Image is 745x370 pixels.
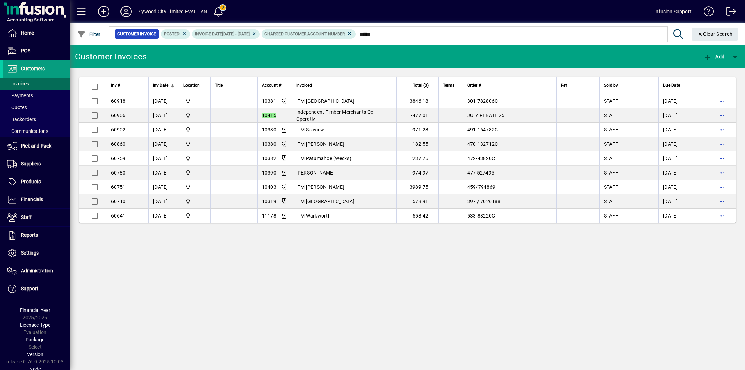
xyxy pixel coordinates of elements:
span: Settings [21,250,39,256]
div: Location [183,81,206,89]
span: Products [21,179,41,184]
td: [DATE] [658,108,691,123]
span: 472-43820C [467,156,495,161]
span: Plywood City Warehouse [183,198,206,205]
td: [DATE] [658,209,691,223]
a: Administration [3,262,70,280]
span: Support [21,286,38,291]
span: 60759 [111,156,125,161]
span: Plywood City Warehouse [183,112,206,119]
span: [PERSON_NAME] [296,170,335,176]
span: STAFF [604,170,618,176]
a: Pick and Pack [3,137,70,155]
span: ITM [PERSON_NAME] [296,184,344,190]
span: 470-132712C [467,141,498,147]
a: Settings [3,244,70,262]
button: More options [716,138,727,150]
span: Total ($) [413,81,429,89]
span: Home [21,30,34,36]
span: Filter [77,31,101,37]
span: STAFF [604,184,618,190]
button: More options [716,167,727,178]
td: -477.01 [396,108,438,123]
span: STAFF [604,156,618,161]
span: Account # [262,81,281,89]
span: JULY REBATE 25 [467,113,505,118]
span: 491-164782C [467,127,498,133]
a: Knowledge Base [699,1,714,24]
span: Due Date [663,81,680,89]
span: Plywood City Warehouse [183,155,206,162]
span: 301-782806C [467,98,498,104]
div: Sold by [604,81,654,89]
td: [DATE] [658,166,691,180]
span: Independent Timber Merchants Co-Operativ [296,109,375,122]
span: 60751 [111,184,125,190]
span: Plywood City Warehouse [183,169,206,177]
td: [DATE] [148,209,179,223]
span: 60860 [111,141,125,147]
span: Plywood City Warehouse [183,183,206,191]
span: 60780 [111,170,125,176]
button: More options [716,95,727,107]
span: Customer Invoice [117,30,156,37]
span: 10380 [262,141,276,147]
span: Location [183,81,200,89]
span: 60641 [111,213,125,219]
div: Title [215,81,253,89]
button: More options [716,153,727,164]
span: STAFF [604,199,618,204]
a: Communications [3,125,70,137]
span: Financials [21,197,43,202]
span: Posted [164,31,180,36]
span: POS [21,48,30,54]
a: Suppliers [3,155,70,173]
span: Plywood City Warehouse [183,126,206,134]
div: Ref [561,81,595,89]
div: Inv Date [153,81,175,89]
em: 10415 [262,113,276,118]
a: Financials [3,191,70,208]
span: 477 527495 [467,170,495,176]
td: [DATE] [658,137,691,151]
td: [DATE] [658,151,691,166]
a: Logout [721,1,736,24]
button: Filter [75,28,102,41]
span: Suppliers [21,161,41,166]
div: Inv # [111,81,127,89]
a: Backorders [3,113,70,125]
span: Inv # [111,81,120,89]
td: [DATE] [148,194,179,209]
td: [DATE] [148,166,179,180]
a: Payments [3,90,70,101]
span: Order # [467,81,481,89]
span: Payments [7,93,33,98]
td: 3846.18 [396,94,438,108]
span: Terms [443,81,454,89]
span: [DATE] - [DATE] [222,31,250,36]
div: Customer Invoices [75,51,147,62]
button: Add [93,5,115,18]
button: More options [716,182,727,193]
span: ITM Warkworth [296,213,331,219]
span: Customers [21,66,45,71]
td: 182.55 [396,137,438,151]
a: Home [3,24,70,42]
button: Profile [115,5,137,18]
span: 10390 [262,170,276,176]
td: [DATE] [658,194,691,209]
span: 10330 [262,127,276,133]
span: 459/794869 [467,184,496,190]
span: Invoice date [195,31,222,36]
div: Invoiced [296,81,392,89]
span: Quotes [7,105,27,110]
td: 974.97 [396,166,438,180]
a: Quotes [3,101,70,113]
span: 10403 [262,184,276,190]
span: Invoices [7,81,29,86]
button: More options [716,110,727,121]
span: 60710 [111,199,125,204]
span: Staff [21,214,32,220]
span: Version [27,351,43,357]
span: Add [703,54,724,59]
